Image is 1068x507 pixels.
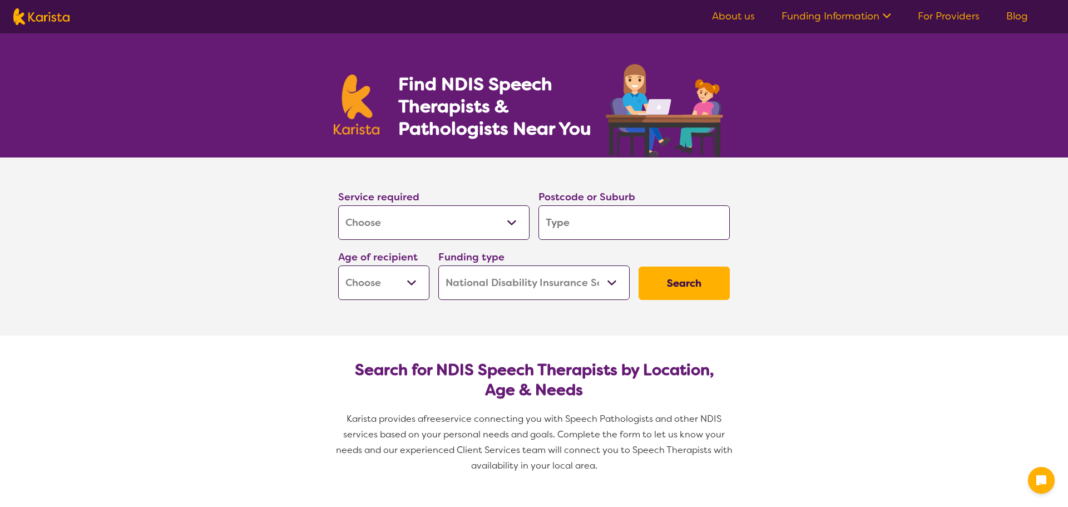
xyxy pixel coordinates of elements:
a: For Providers [918,9,980,23]
h1: Find NDIS Speech Therapists & Pathologists Near You [398,73,604,140]
input: Type [538,205,730,240]
span: Karista provides a [347,413,423,425]
img: Karista logo [334,75,379,135]
label: Service required [338,190,419,204]
h2: Search for NDIS Speech Therapists by Location, Age & Needs [347,360,721,400]
button: Search [639,267,730,300]
span: free [423,413,441,425]
a: About us [712,9,755,23]
label: Funding type [438,250,505,264]
span: service connecting you with Speech Pathologists and other NDIS services based on your personal ne... [336,413,735,471]
img: Karista logo [13,8,70,25]
a: Blog [1006,9,1028,23]
a: Funding Information [782,9,891,23]
img: speech-therapy [597,60,734,157]
label: Postcode or Suburb [538,190,635,204]
label: Age of recipient [338,250,418,264]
